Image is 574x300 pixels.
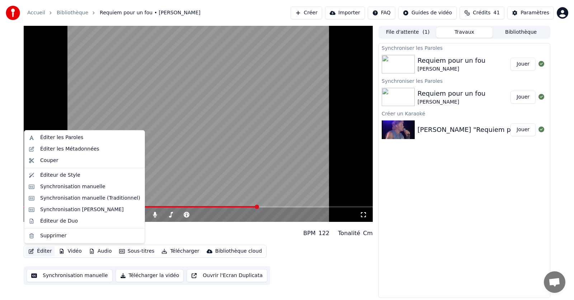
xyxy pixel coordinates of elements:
[40,183,105,190] div: Synchronisation manuelle
[511,91,536,104] button: Jouer
[24,225,99,235] div: Requiem pour un fou
[460,6,504,19] button: Crédits41
[57,9,88,16] a: Bibliothèque
[418,89,485,99] div: Requiem pour un fou
[291,6,322,19] button: Créer
[398,6,457,19] button: Guides de vidéo
[380,27,436,38] button: File d'attente
[418,66,485,73] div: [PERSON_NAME]
[40,134,83,141] div: Éditer les Paroles
[116,246,157,256] button: Sous-titres
[27,9,45,16] a: Accueil
[368,6,395,19] button: FAQ
[493,9,500,16] span: 41
[27,9,201,16] nav: breadcrumb
[521,9,549,16] div: Paramètres
[363,229,373,238] div: Cm
[325,6,365,19] button: Importer
[379,76,550,85] div: Synchroniser les Paroles
[56,246,84,256] button: Vidéo
[319,229,330,238] div: 122
[40,146,99,153] div: Éditer les Métadonnées
[511,123,536,136] button: Jouer
[40,232,66,239] div: Supprimer
[100,9,201,16] span: Requiem pour un fou • [PERSON_NAME]
[418,99,485,106] div: [PERSON_NAME]
[418,56,485,66] div: Requiem pour un fou
[544,271,565,293] div: Ouvrir le chat
[40,218,78,225] div: Éditeur de Duo
[25,246,55,256] button: Éditer
[418,125,547,135] div: [PERSON_NAME] "Requiem pour un fou"
[40,172,80,179] div: Éditeur de Style
[379,109,550,118] div: Créer un Karaoké
[159,246,202,256] button: Télécharger
[116,269,184,282] button: Télécharger la vidéo
[187,269,267,282] button: Ouvrir l'Ecran Duplicata
[24,235,99,242] div: [PERSON_NAME]
[379,43,550,52] div: Synchroniser les Paroles
[40,206,124,213] div: Synchronisation [PERSON_NAME]
[40,157,58,164] div: Couper
[493,27,549,38] button: Bibliothèque
[473,9,490,16] span: Crédits
[436,27,493,38] button: Travaux
[27,269,113,282] button: Synchronisation manuelle
[86,246,115,256] button: Audio
[6,6,20,20] img: youka
[338,229,360,238] div: Tonalité
[40,195,140,202] div: Synchronisation manuelle (Traditionnel)
[507,6,554,19] button: Paramètres
[303,229,315,238] div: BPM
[423,29,430,36] span: ( 1 )
[511,58,536,71] button: Jouer
[215,248,262,255] div: Bibliothèque cloud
